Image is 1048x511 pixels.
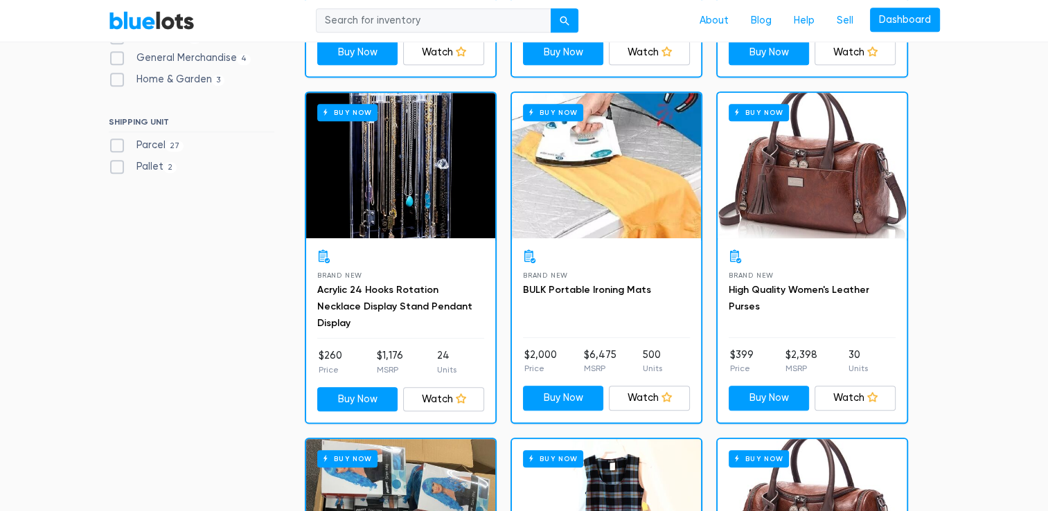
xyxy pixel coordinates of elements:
span: 27 [166,141,184,152]
a: Watch [815,40,896,65]
span: Brand New [317,271,362,279]
p: MSRP [376,364,402,376]
a: Sell [826,8,864,34]
h6: Buy Now [729,450,789,467]
h6: Buy Now [317,104,378,121]
span: 4 [237,54,251,65]
p: Units [437,364,456,376]
a: Buy Now [306,93,495,238]
p: Price [524,362,557,375]
a: Buy Now [523,386,604,411]
li: 30 [849,348,868,375]
h6: Buy Now [523,104,583,121]
a: Buy Now [523,40,604,65]
li: $1,176 [376,348,402,376]
a: Dashboard [870,8,940,33]
span: Brand New [523,271,568,279]
a: Watch [815,386,896,411]
span: Brand New [729,271,774,279]
a: Blog [740,8,783,34]
span: 2 [163,162,177,173]
h6: Buy Now [729,104,789,121]
a: Buy Now [512,93,701,238]
a: Watch [609,386,690,411]
li: $399 [730,348,754,375]
li: $2,000 [524,348,557,375]
p: Price [730,362,754,375]
li: $260 [319,348,342,376]
li: 500 [643,348,662,375]
a: Acrylic 24 Hooks Rotation Necklace Display Stand Pendant Display [317,284,472,329]
a: Buy Now [317,387,398,412]
a: BULK Portable Ironing Mats [523,284,651,296]
p: MSRP [785,362,817,375]
input: Search for inventory [316,8,551,33]
label: General Merchandise [109,51,251,66]
label: Pallet [109,159,177,174]
h6: SHIPPING UNIT [109,117,274,132]
label: Parcel [109,138,184,153]
a: BlueLots [109,10,195,30]
li: $2,398 [785,348,817,375]
a: Buy Now [729,386,810,411]
a: Help [783,8,826,34]
li: 24 [437,348,456,376]
span: 3 [212,75,225,86]
p: Units [643,362,662,375]
a: High Quality Women's Leather Purses [729,284,869,312]
p: Units [849,362,868,375]
a: About [689,8,740,34]
a: Watch [403,387,484,412]
a: Buy Now [317,40,398,65]
h6: Buy Now [523,450,583,467]
p: MSRP [583,362,616,375]
h6: Buy Now [317,450,378,467]
a: Watch [609,40,690,65]
a: Buy Now [729,40,810,65]
a: Buy Now [718,93,907,238]
label: Home & Garden [109,72,225,87]
a: Watch [403,40,484,65]
li: $6,475 [583,348,616,375]
p: Price [319,364,342,376]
